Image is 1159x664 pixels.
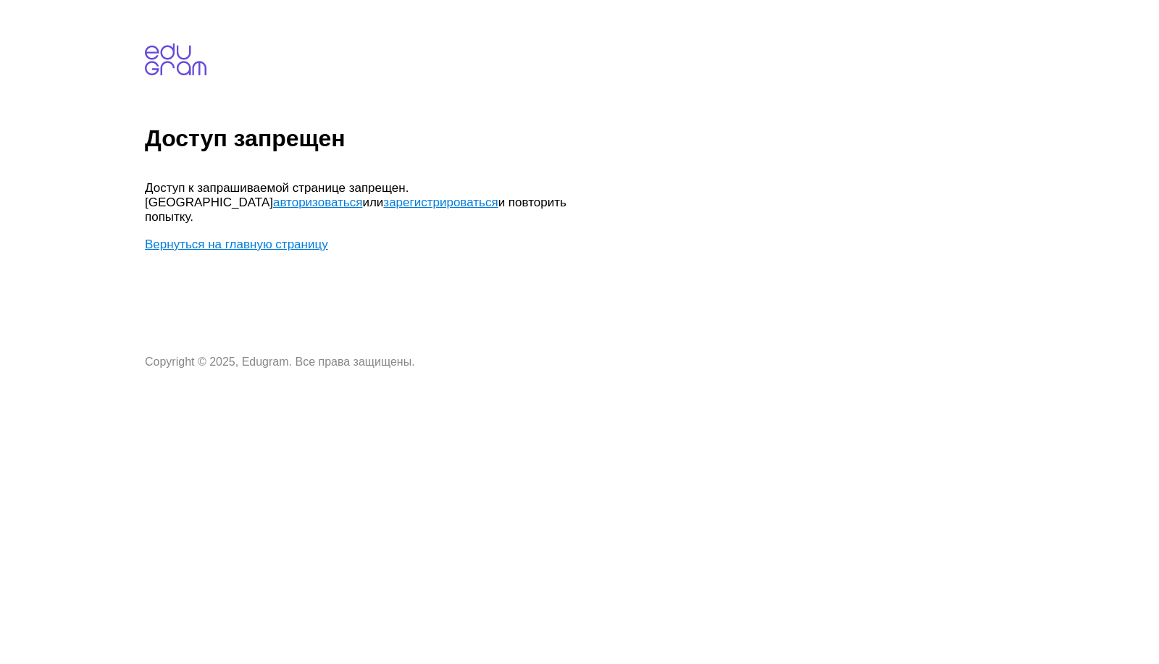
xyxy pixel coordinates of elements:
a: зарегистрироваться [383,196,498,209]
a: авторизоваться [273,196,362,209]
p: Доступ к запрашиваемой странице запрещен. [GEOGRAPHIC_DATA] или и повторить попытку. [145,181,579,224]
img: edugram.com [145,43,206,75]
p: Copyright © 2025, Edugram. Все права защищены. [145,356,579,369]
a: Вернуться на главную страницу [145,238,328,251]
h1: Доступ запрещен [145,125,1153,152]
